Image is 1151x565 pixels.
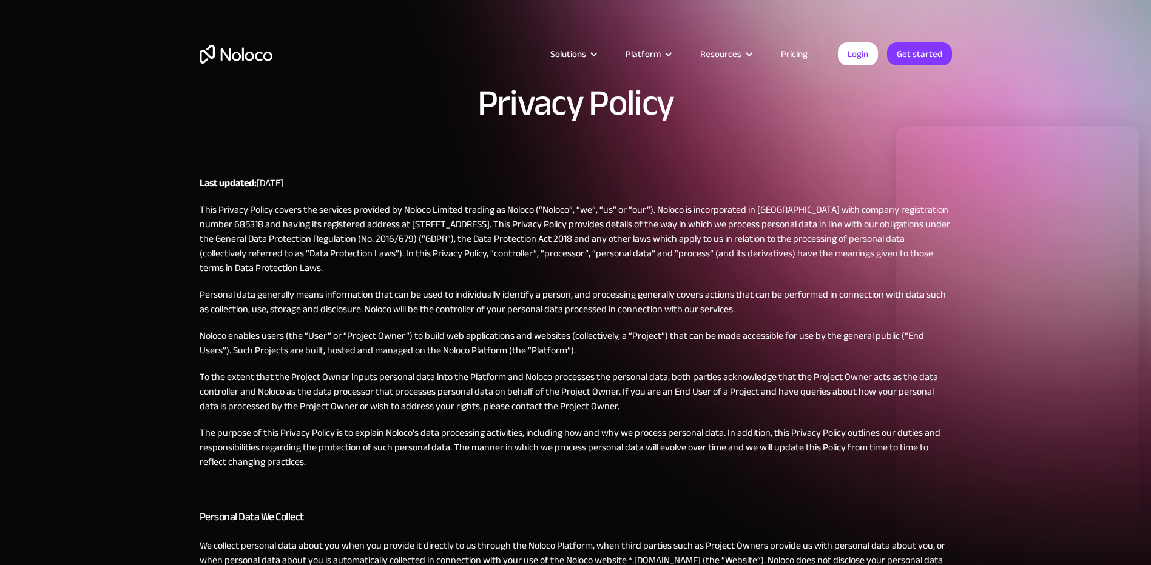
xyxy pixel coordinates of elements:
div: Solutions [550,46,586,62]
h1: Privacy Policy [478,85,673,121]
p: To the extent that the Project Owner inputs personal data into the Platform and Noloco processes ... [200,370,952,413]
p: The purpose of this Privacy Policy is to explain Noloco’s data processing activities, including h... [200,426,952,469]
p: This Privacy Policy covers the services provided by Noloco Limited trading as Noloco (“Noloco”, “... [200,202,952,275]
p: ‍ [200,481,952,496]
p: [DATE] [200,176,952,190]
div: Platform [610,46,685,62]
div: Platform [626,46,661,62]
div: Resources [700,46,741,62]
p: Noloco enables users (the “User” or “Project Owner”) to build web applications and websites (coll... [200,329,952,358]
iframe: Intercom live chat [896,126,1139,553]
strong: Last updated: [200,174,257,192]
a: Login [838,42,878,65]
p: Personal data generally means information that can be used to individually identify a person, and... [200,287,952,316]
h3: Personal Data We Collect [200,508,952,526]
div: Resources [685,46,766,62]
div: Solutions [535,46,610,62]
a: home [200,45,272,64]
a: Pricing [766,46,823,62]
a: Get started [887,42,952,65]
